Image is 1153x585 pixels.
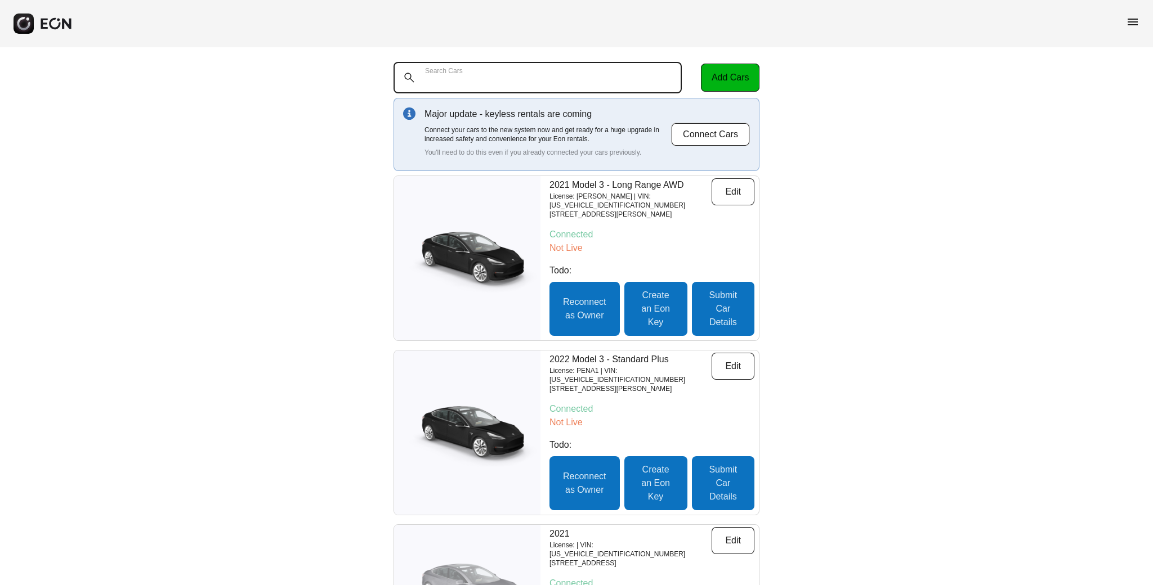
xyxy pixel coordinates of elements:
label: Search Cars [425,66,463,75]
p: [STREET_ADDRESS] [549,559,712,568]
button: Edit [712,353,754,380]
button: Reconnect as Owner [549,456,620,510]
p: Major update - keyless rentals are coming [424,107,671,121]
button: Edit [712,178,754,205]
p: [STREET_ADDRESS][PERSON_NAME] [549,210,712,219]
p: 2021 [549,527,712,541]
p: 2022 Model 3 - Standard Plus [549,353,712,366]
button: Submit Car Details [692,456,754,510]
p: [STREET_ADDRESS][PERSON_NAME] [549,384,712,393]
p: 2021 Model 3 - Long Range AWD [549,178,712,192]
p: Connected [549,402,754,416]
button: Connect Cars [671,123,750,146]
button: Submit Car Details [692,282,754,336]
p: Connected [549,228,754,241]
button: Create an Eon Key [624,282,687,336]
p: License: [PERSON_NAME] | VIN: [US_VEHICLE_IDENTIFICATION_NUMBER] [549,192,712,210]
span: menu [1126,15,1139,29]
img: info [403,107,415,120]
button: Edit [712,527,754,554]
p: Connect your cars to the new system now and get ready for a huge upgrade in increased safety and ... [424,125,671,143]
p: Todo: [549,438,754,452]
img: car [394,222,540,295]
p: Not Live [549,416,754,429]
img: car [394,396,540,469]
p: License: | VIN: [US_VEHICLE_IDENTIFICATION_NUMBER] [549,541,712,559]
button: Create an Eon Key [624,456,687,510]
button: Reconnect as Owner [549,282,620,336]
p: License: PENA1 | VIN: [US_VEHICLE_IDENTIFICATION_NUMBER] [549,366,712,384]
p: Todo: [549,264,754,277]
button: Add Cars [701,64,759,92]
p: You'll need to do this even if you already connected your cars previously. [424,148,671,157]
p: Not Live [549,241,754,255]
